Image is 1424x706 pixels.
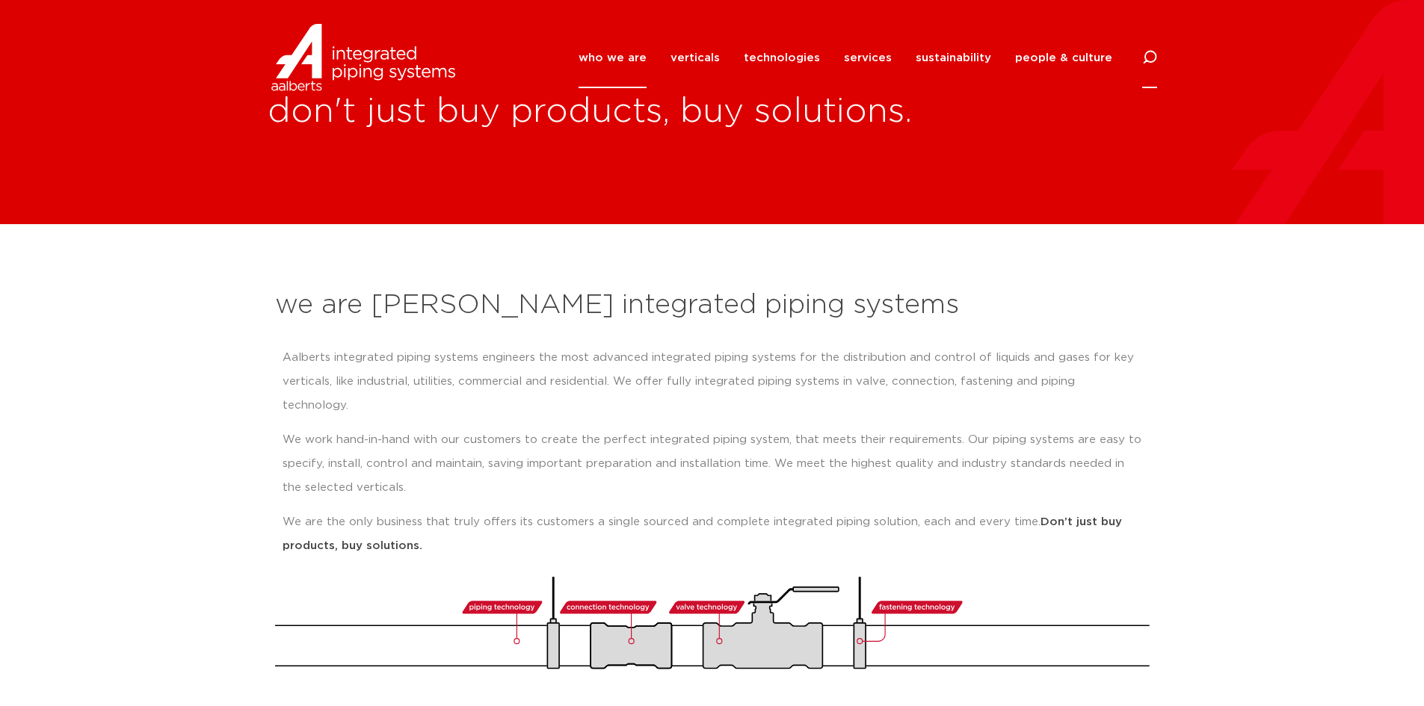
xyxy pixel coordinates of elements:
a: who we are [579,28,647,88]
p: We work hand-in-hand with our customers to create the perfect integrated piping system, that meet... [283,428,1142,500]
a: services [844,28,892,88]
a: sustainability [916,28,991,88]
nav: Menu [579,28,1112,88]
p: We are the only business that truly offers its customers a single sourced and complete integrated... [283,510,1142,558]
p: Aalberts integrated piping systems engineers the most advanced integrated piping systems for the ... [283,346,1142,418]
a: technologies [744,28,820,88]
h2: we are [PERSON_NAME] integrated piping systems [275,288,1150,323]
a: people & culture [1015,28,1112,88]
a: verticals [671,28,720,88]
